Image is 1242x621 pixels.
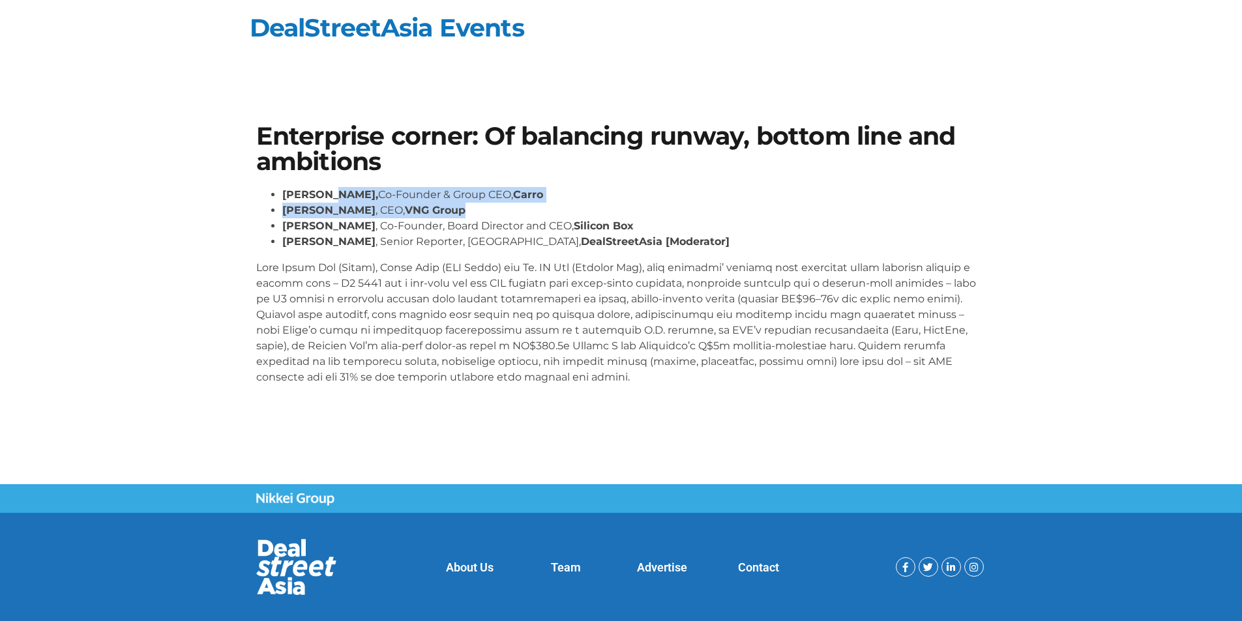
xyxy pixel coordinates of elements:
a: DealStreetAsia Events [250,12,524,43]
a: Team [551,560,581,574]
strong: Carro [513,188,543,201]
li: , Co-Founder, Board Director and CEO, [282,218,986,234]
strong: DealStreetAsia [Moderator] [581,235,730,248]
strong: [PERSON_NAME] [282,204,376,216]
strong: VNG Group [405,204,466,216]
strong: [PERSON_NAME] [282,220,376,232]
strong: Silicon Box [574,220,634,232]
strong: [PERSON_NAME], [282,188,378,201]
li: , Senior Reporter, [GEOGRAPHIC_DATA], [282,234,986,250]
h1: Enterprise corner: Of balancing runway, bottom line and ambitions [256,124,986,174]
li: Co-Founder & Group CEO, [282,187,986,203]
p: Lore Ipsum Dol (Sitam), Conse Adip (ELI Seddo) eiu Te. IN Utl (Etdolor Mag), aliq enimadmi’ venia... [256,260,986,385]
a: Advertise [637,560,687,574]
a: Contact [738,560,779,574]
li: , CEO, [282,203,986,218]
a: About Us [446,560,494,574]
img: Nikkei Group [256,493,334,506]
strong: [PERSON_NAME] [282,235,376,248]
